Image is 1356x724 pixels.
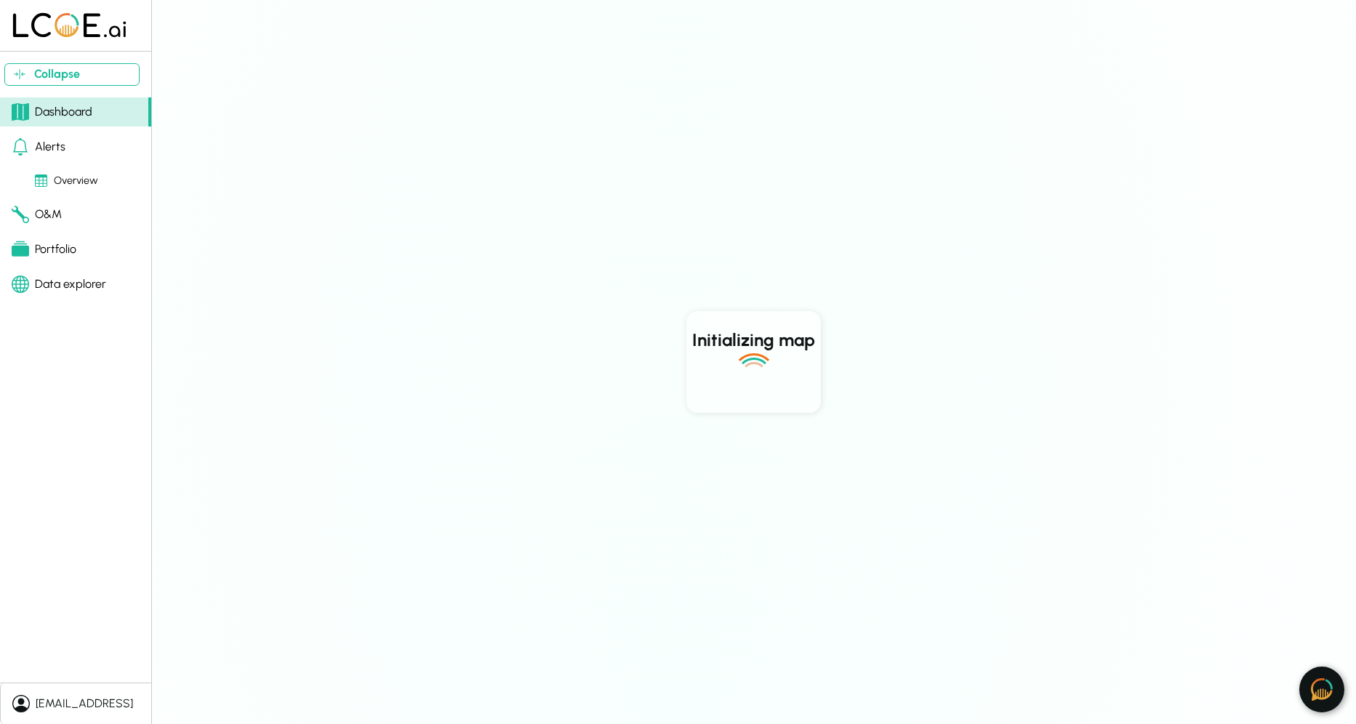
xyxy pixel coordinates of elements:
button: Collapse [4,63,140,86]
div: Alerts [12,138,65,156]
div: [EMAIL_ADDRESS] [36,695,133,712]
div: Portfolio [12,241,76,258]
div: Dashboard [12,103,92,121]
div: Data explorer [12,275,106,293]
img: open chat [1311,678,1333,701]
h2: Initializing map [692,327,815,353]
div: O&M [12,206,62,223]
div: Overview [35,173,98,189]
